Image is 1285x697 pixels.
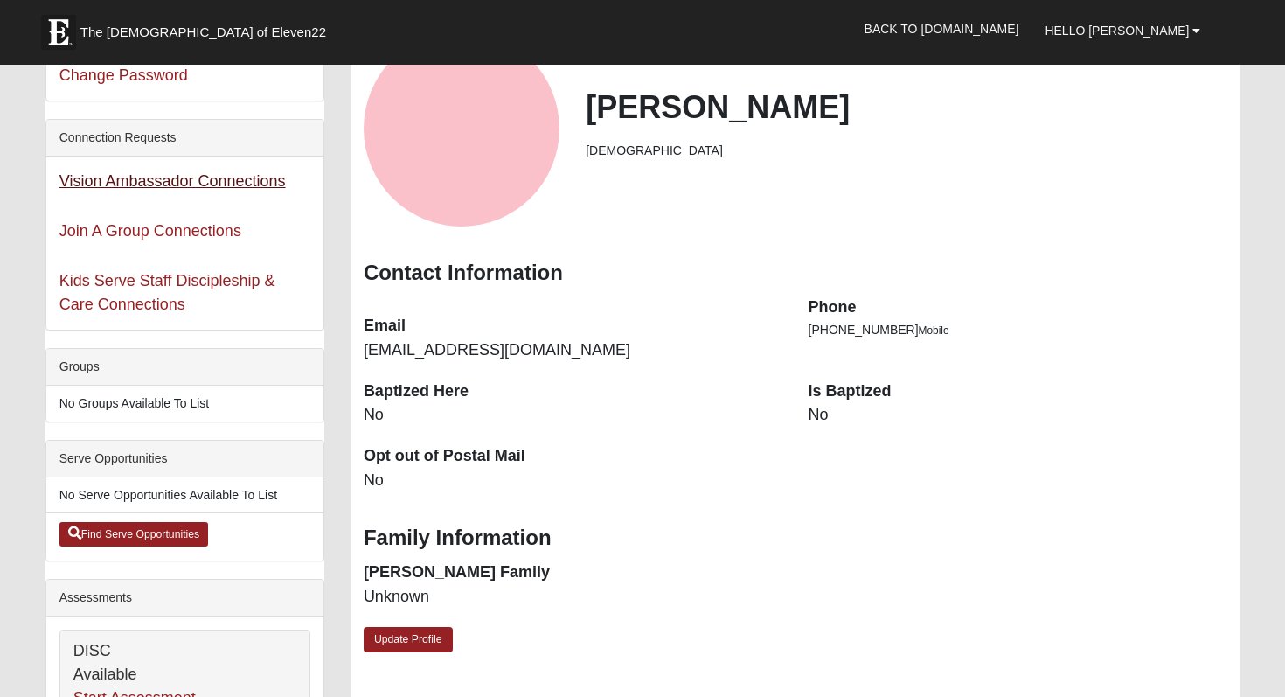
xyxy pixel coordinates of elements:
[364,445,782,468] dt: Opt out of Postal Mail
[46,441,323,477] div: Serve Opportunities
[364,561,782,584] dt: [PERSON_NAME] Family
[919,324,949,337] span: Mobile
[80,24,326,41] span: The [DEMOGRAPHIC_DATA] of Eleven22
[32,6,382,50] a: The [DEMOGRAPHIC_DATA] of Eleven22
[46,580,323,617] div: Assessments
[59,222,241,240] a: Join A Group Connections
[59,272,275,313] a: Kids Serve Staff Discipleship & Care Connections
[41,15,76,50] img: Eleven22 logo
[1045,24,1189,38] span: Hello [PERSON_NAME]
[59,522,209,547] a: Find Serve Opportunities
[46,120,323,157] div: Connection Requests
[364,315,782,338] dt: Email
[364,526,1226,551] h3: Family Information
[809,404,1227,427] dd: No
[364,31,559,227] a: View Fullsize Photo
[586,88,1226,126] h2: [PERSON_NAME]
[46,386,323,422] li: No Groups Available To List
[809,380,1227,403] dt: Is Baptized
[364,380,782,403] dt: Baptized Here
[364,339,782,362] dd: [EMAIL_ADDRESS][DOMAIN_NAME]
[1031,9,1213,52] a: Hello [PERSON_NAME]
[809,321,1227,339] li: [PHONE_NUMBER]
[364,261,1226,286] h3: Contact Information
[809,296,1227,319] dt: Phone
[46,477,323,513] li: No Serve Opportunities Available To List
[59,172,286,190] a: Vision Ambassador Connections
[364,586,782,609] dd: Unknown
[586,142,1226,160] li: [DEMOGRAPHIC_DATA]
[364,627,453,652] a: Update Profile
[59,66,188,84] a: Change Password
[851,7,1032,51] a: Back to [DOMAIN_NAME]
[364,404,782,427] dd: No
[46,349,323,386] div: Groups
[364,470,782,492] dd: No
